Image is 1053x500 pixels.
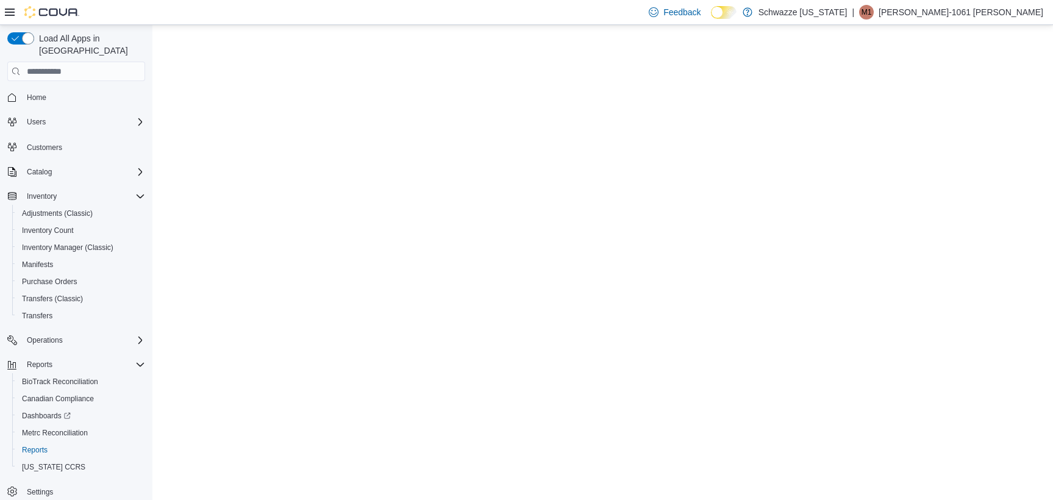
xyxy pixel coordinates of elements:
a: Canadian Compliance [17,391,99,406]
button: BioTrack Reconciliation [12,373,150,390]
a: Settings [22,485,58,499]
p: | [852,5,854,20]
button: Users [22,115,51,129]
a: [US_STATE] CCRS [17,460,90,474]
a: Manifests [17,257,58,272]
span: Transfers (Classic) [17,291,145,306]
a: Inventory Manager (Classic) [17,240,118,255]
span: Purchase Orders [17,274,145,289]
span: Adjustments (Classic) [17,206,145,221]
span: Manifests [17,257,145,272]
a: BioTrack Reconciliation [17,374,103,389]
button: Reports [2,356,150,373]
a: Customers [22,140,67,155]
span: Load All Apps in [GEOGRAPHIC_DATA] [34,32,145,57]
span: Users [22,115,145,129]
a: Inventory Count [17,223,79,238]
button: Operations [22,333,68,348]
a: Dashboards [12,407,150,424]
span: Customers [27,143,62,152]
span: Reports [27,360,52,370]
span: Dashboards [22,411,71,421]
div: Martin-1061 Barela [859,5,874,20]
span: Operations [27,335,63,345]
span: M1 [862,5,872,20]
img: Cova [24,6,79,18]
a: Home [22,90,51,105]
span: Reports [22,357,145,372]
span: Inventory Count [17,223,145,238]
a: Dashboards [17,409,76,423]
span: Canadian Compliance [22,394,94,404]
span: Reports [17,443,145,457]
span: Dashboards [17,409,145,423]
button: Home [2,88,150,106]
p: Schwazze [US_STATE] [759,5,848,20]
button: Canadian Compliance [12,390,150,407]
span: Catalog [27,167,52,177]
button: Catalog [22,165,57,179]
span: Customers [22,139,145,154]
span: Washington CCRS [17,460,145,474]
button: Transfers [12,307,150,324]
a: Metrc Reconciliation [17,426,93,440]
span: Metrc Reconciliation [17,426,145,440]
span: Catalog [22,165,145,179]
button: Operations [2,332,150,349]
span: Adjustments (Classic) [22,209,93,218]
a: Transfers (Classic) [17,291,88,306]
span: Inventory [22,189,145,204]
span: Transfers [17,309,145,323]
span: BioTrack Reconciliation [22,377,98,387]
span: Feedback [663,6,701,18]
p: [PERSON_NAME]-1061 [PERSON_NAME] [879,5,1043,20]
button: Customers [2,138,150,155]
button: Reports [22,357,57,372]
a: Purchase Orders [17,274,82,289]
span: Settings [27,487,53,497]
button: Reports [12,441,150,459]
a: Transfers [17,309,57,323]
span: [US_STATE] CCRS [22,462,85,472]
button: [US_STATE] CCRS [12,459,150,476]
span: Operations [22,333,145,348]
span: Home [27,93,46,102]
span: Reports [22,445,48,455]
span: Transfers (Classic) [22,294,83,304]
span: Inventory Manager (Classic) [22,243,113,252]
button: Transfers (Classic) [12,290,150,307]
button: Users [2,113,150,130]
button: Metrc Reconciliation [12,424,150,441]
span: Transfers [22,311,52,321]
span: Users [27,117,46,127]
button: Inventory [2,188,150,205]
a: Reports [17,443,52,457]
span: Inventory [27,191,57,201]
button: Catalog [2,163,150,180]
span: Purchase Orders [22,277,77,287]
button: Manifests [12,256,150,273]
button: Adjustments (Classic) [12,205,150,222]
button: Inventory Count [12,222,150,239]
span: Settings [22,484,145,499]
button: Purchase Orders [12,273,150,290]
span: Metrc Reconciliation [22,428,88,438]
span: Home [22,90,145,105]
button: Inventory Manager (Classic) [12,239,150,256]
span: Inventory Manager (Classic) [17,240,145,255]
span: Inventory Count [22,226,74,235]
a: Adjustments (Classic) [17,206,98,221]
span: Manifests [22,260,53,270]
input: Dark Mode [711,6,737,19]
span: BioTrack Reconciliation [17,374,145,389]
span: Canadian Compliance [17,391,145,406]
button: Inventory [22,189,62,204]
